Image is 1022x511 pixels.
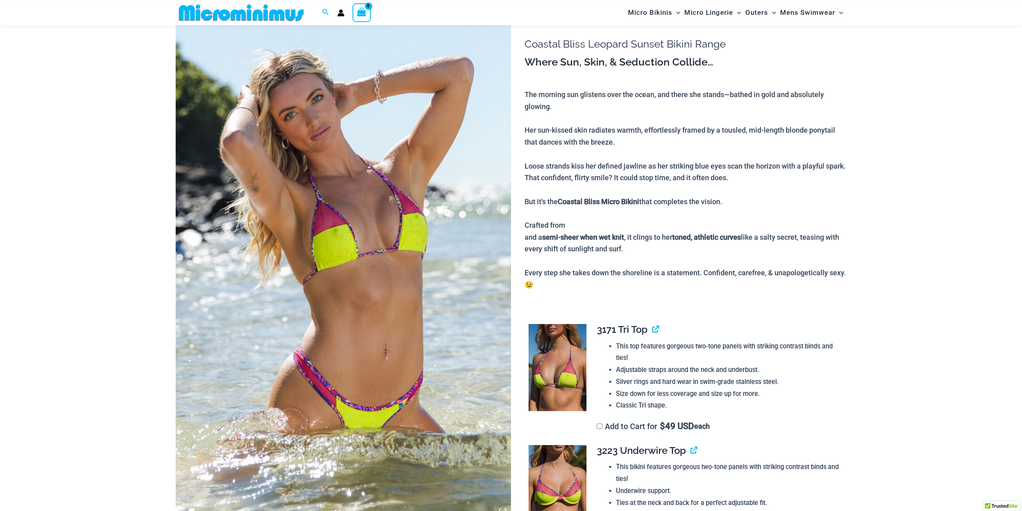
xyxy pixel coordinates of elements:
[597,445,686,456] span: 3223 Underwire Top
[542,233,624,241] b: semi-sheer when wet knit
[778,2,845,23] a: Mens SwimwearMenu ToggleMenu Toggle
[525,38,846,50] h1: Coastal Bliss Leopard Sunset Bikini Range
[616,388,840,400] li: Size down for less coverage and size up for more.
[745,2,768,23] span: Outers
[525,231,846,291] div: and a , it clings to her like a salty secret, teasing with every shift of sunlight and surf. Ever...
[529,324,586,411] img: Coastal Bliss Leopard Sunset 3171 Tri Top
[616,376,840,388] li: Silver rings and hard wear in swim-grade stainless steel.
[337,9,345,16] a: Account icon link
[616,497,840,509] li: Ties at the neck and back for a perfect adjustable fit.
[626,2,682,23] a: Micro BikinisMenu ToggleMenu Toggle
[616,340,840,364] li: This top features gorgeous two-tone panels with striking contrast binds and ties!
[780,2,835,23] span: Mens Swimwear
[672,233,741,241] b: toned, athletic curves
[672,2,680,23] span: Menu Toggle
[597,424,602,429] input: Add to Cart for$49 USD each
[835,2,843,23] span: Menu Toggle
[353,3,371,22] a: View Shopping Cart, empty
[616,461,840,485] li: This bikini features gorgeous two-tone panels with striking contrast binds and ties!
[684,2,733,23] span: Micro Lingerie
[625,1,846,24] nav: Site Navigation
[682,2,743,23] a: Micro LingerieMenu ToggleMenu Toggle
[616,485,840,497] li: Underwire support.
[660,421,665,431] span: $
[176,4,307,22] img: MM SHOP LOGO FLAT
[597,422,710,431] label: Add to Cart for
[628,2,672,23] span: Micro Bikinis
[660,422,694,430] span: 49 USD
[597,324,648,335] span: 3171 Tri Top
[525,89,846,290] p: The morning sun glistens over the ocean, and there she stands—bathed in gold and absolutely glowi...
[322,8,329,18] a: Search icon link
[525,56,846,69] h3: Where Sun, Skin, & Seduction Collide…
[733,2,741,23] span: Menu Toggle
[616,400,840,412] li: Classic Tri shape.
[768,2,776,23] span: Menu Toggle
[743,2,778,23] a: OutersMenu ToggleMenu Toggle
[694,422,710,430] span: each
[558,197,639,206] b: Coastal Bliss Micro Bikini
[616,364,840,376] li: Adjustable straps around the neck and underbust.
